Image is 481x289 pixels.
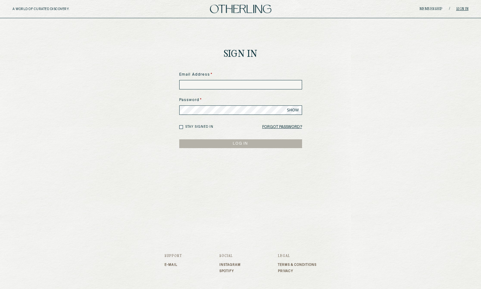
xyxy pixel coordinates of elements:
a: Forgot Password? [262,123,302,131]
h5: A WORLD OF CURATED DISCOVERY. [13,7,97,11]
h3: Legal [278,254,316,258]
a: Sign in [456,7,469,11]
span: / [449,7,450,11]
a: Privacy [278,269,316,273]
label: Stay signed in [185,125,213,129]
h3: Support [165,254,182,258]
label: Password [179,97,302,103]
a: Instagram [219,263,241,267]
a: Spotify [219,269,241,273]
button: LOG IN [179,139,302,148]
label: Email Address [179,72,302,78]
a: Membership [420,7,443,11]
h3: Social [219,254,241,258]
a: E-mail [165,263,182,267]
img: logo [210,5,271,13]
a: Terms & Conditions [278,263,316,267]
h1: Sign In [224,50,258,59]
span: SHOW [287,108,299,113]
